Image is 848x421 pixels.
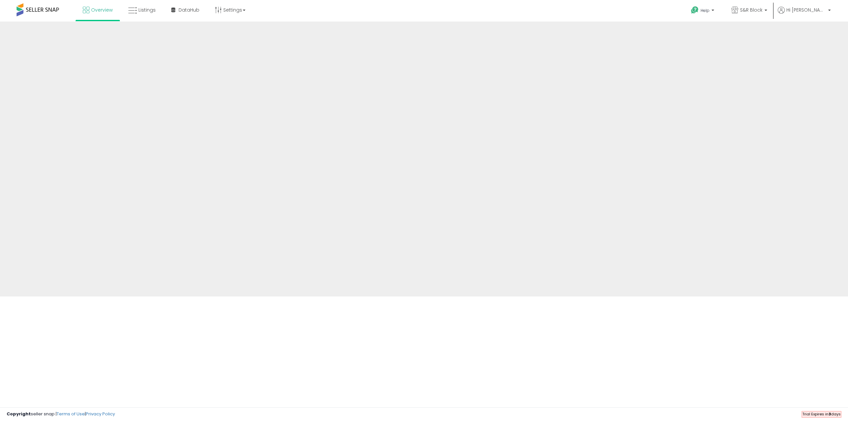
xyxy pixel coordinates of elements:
[740,7,763,13] span: S&R Block
[138,7,156,13] span: Listings
[691,6,699,14] i: Get Help
[686,1,721,22] a: Help
[786,7,826,13] span: Hi [PERSON_NAME]
[701,8,710,13] span: Help
[179,7,199,13] span: DataHub
[778,7,831,22] a: Hi [PERSON_NAME]
[91,7,113,13] span: Overview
